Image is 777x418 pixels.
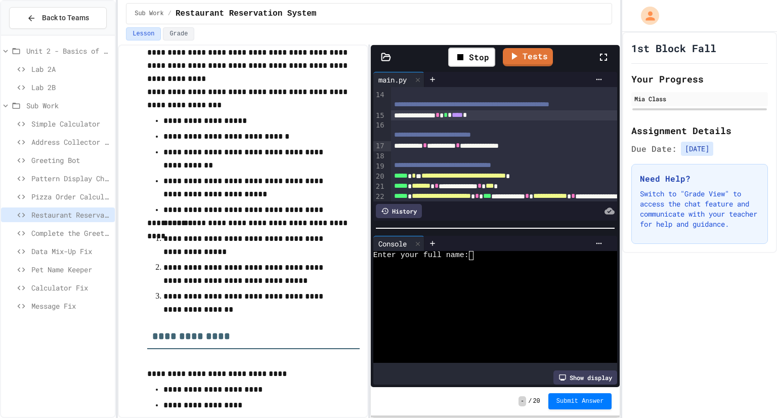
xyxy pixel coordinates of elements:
[31,282,111,293] span: Calculator Fix
[31,228,111,238] span: Complete the Greeting
[631,72,768,86] h2: Your Progress
[126,27,161,40] button: Lesson
[373,151,386,161] div: 18
[42,13,89,23] span: Back to Teams
[31,82,111,93] span: Lab 2B
[373,141,386,151] div: 17
[31,301,111,311] span: Message Fix
[31,264,111,275] span: Pet Name Keeper
[376,204,422,218] div: History
[528,397,532,405] span: /
[163,27,194,40] button: Grade
[31,118,111,129] span: Simple Calculator
[26,46,111,56] span: Unit 2 - Basics of Python
[630,4,662,27] div: My Account
[640,173,759,185] h3: Need Help?
[373,74,412,85] div: main.py
[373,111,386,121] div: 15
[31,64,111,74] span: Lab 2A
[373,120,386,141] div: 16
[631,123,768,138] h2: Assignment Details
[31,191,111,202] span: Pizza Order Calculator
[31,246,111,257] span: Data Mix-Up Fix
[31,137,111,147] span: Address Collector Fix
[373,172,386,182] div: 20
[448,48,495,67] div: Stop
[373,251,469,260] span: Enter your full name:
[519,396,526,406] span: -
[631,41,716,55] h1: 1st Block Fall
[556,397,604,405] span: Submit Answer
[631,143,677,155] span: Due Date:
[373,72,424,87] div: main.py
[135,10,164,18] span: Sub Work
[634,94,765,103] div: Mia Class
[168,10,171,18] span: /
[373,236,424,251] div: Console
[533,397,540,405] span: 20
[373,161,386,172] div: 19
[9,7,107,29] button: Back to Teams
[503,48,553,66] a: Tests
[31,173,111,184] span: Pattern Display Challenge
[548,393,612,409] button: Submit Answer
[553,370,617,385] div: Show display
[373,90,386,111] div: 14
[176,8,316,20] span: Restaurant Reservation System
[31,155,111,165] span: Greeting Bot
[640,189,759,229] p: Switch to "Grade View" to access the chat feature and communicate with your teacher for help and ...
[31,210,111,220] span: Restaurant Reservation System
[373,238,412,249] div: Console
[373,182,386,192] div: 21
[373,192,386,202] div: 22
[26,100,111,111] span: Sub Work
[681,142,713,156] span: [DATE]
